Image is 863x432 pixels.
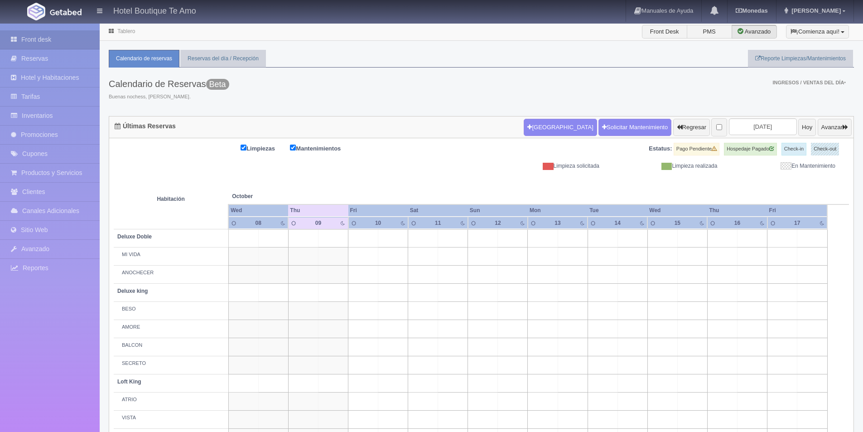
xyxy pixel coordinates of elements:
div: 11 [429,219,447,227]
h4: Últimas Reservas [115,123,176,130]
button: Avanzar [818,119,852,136]
label: Limpiezas [241,143,289,153]
th: Wed [647,204,707,217]
th: Thu [707,204,767,217]
div: 10 [369,219,387,227]
div: 12 [489,219,507,227]
label: Front Desk [642,25,687,39]
th: Sun [468,204,528,217]
a: Reservas del día / Recepción [180,50,266,68]
div: 17 [788,219,806,227]
h3: Calendario de Reservas [109,79,229,89]
img: Getabed [27,3,45,20]
b: Deluxe Doble [117,233,152,240]
span: [PERSON_NAME] [789,7,841,14]
div: Limpieza realizada [606,162,724,170]
label: Pago Pendiente [674,143,719,155]
div: ANOCHECER [117,269,225,277]
div: BESO [117,306,225,313]
div: MI VIDA [117,251,225,258]
th: Fri [348,204,408,217]
input: Limpiezas [241,145,246,150]
div: ATRIO [117,396,225,403]
span: Beta [206,79,229,90]
div: 08 [249,219,268,227]
a: Calendario de reservas [109,50,179,68]
div: 16 [728,219,747,227]
th: Tue [588,204,647,217]
th: Mon [528,204,588,217]
label: Avanzado [732,25,777,39]
a: Tablero [117,28,135,34]
div: BALCON [117,342,225,349]
button: Regresar [673,119,710,136]
span: Ingresos / Ventas del día [772,80,846,85]
a: Solicitar Mantenimiento [598,119,671,136]
th: Fri [767,204,827,217]
input: Mantenimientos [290,145,296,150]
b: Deluxe king [117,288,148,294]
a: Reporte Limpiezas/Mantenimientos [748,50,853,68]
div: VISTA [117,414,225,422]
th: Sat [408,204,468,217]
label: Check-out [811,143,839,155]
div: 09 [309,219,328,227]
div: 13 [549,219,567,227]
label: Estatus: [649,145,672,153]
div: Limpieza solicitada [488,162,606,170]
label: Mantenimientos [290,143,354,153]
button: ¡Comienza aquí! [786,25,849,39]
h4: Hotel Boutique Te Amo [113,5,196,16]
th: Thu [288,204,348,217]
div: 15 [668,219,687,227]
b: Loft King [117,379,141,385]
button: Hoy [798,119,816,136]
label: Check-in [781,143,806,155]
img: Getabed [50,9,82,15]
b: Monedas [736,7,767,14]
div: AMORE [117,324,225,331]
strong: Habitación [157,196,184,203]
th: Wed [228,204,288,217]
button: [GEOGRAPHIC_DATA] [524,119,597,136]
div: 14 [608,219,627,227]
label: Hospedaje Pagado [724,143,777,155]
span: October [232,193,344,200]
label: PMS [687,25,732,39]
div: En Mantenimiento [724,162,842,170]
span: Buenas nochess, [PERSON_NAME]. [109,93,229,101]
div: SECRETO [117,360,225,367]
